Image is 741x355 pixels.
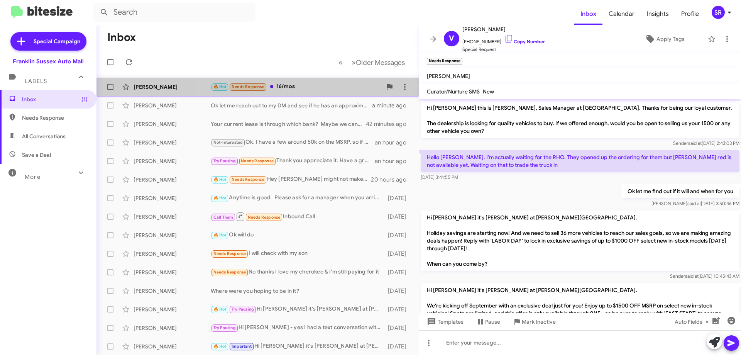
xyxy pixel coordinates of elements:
span: « [338,58,343,67]
p: Ok let me find out if it will and when for you [621,184,739,198]
div: [PERSON_NAME] [134,324,211,332]
div: Hi [PERSON_NAME] it's [PERSON_NAME] at [PERSON_NAME][GEOGRAPHIC_DATA]. Don't miss out on these ex... [211,305,384,314]
div: an hour ago [375,139,413,146]
div: [DATE] [384,194,413,202]
span: Save a Deal [22,151,51,159]
div: Ok will do [211,231,384,239]
div: Hi [PERSON_NAME] it's [PERSON_NAME] at [PERSON_NAME][GEOGRAPHIC_DATA]. Don't miss out on these ex... [211,342,384,351]
span: Not-Interested [213,140,243,145]
span: Pause [485,315,500,329]
div: No thanks I love my cherokee & I'm still paying for it [211,268,384,277]
span: Templates [425,315,464,329]
a: Special Campaign [10,32,86,51]
a: Insights [641,3,675,25]
span: Try Pausing [213,325,236,330]
span: Special Request [462,46,545,53]
div: [DATE] [384,268,413,276]
div: Hi [PERSON_NAME] - yes I had a text conversation with [PERSON_NAME]. I decided that given the lea... [211,323,384,332]
div: Thank you appreciate it. Have a great one ! [211,156,375,165]
button: Next [347,54,409,70]
span: Needs Response [232,177,264,182]
span: [PERSON_NAME] [427,73,470,80]
span: Auto Fields [675,315,712,329]
div: [PERSON_NAME] [134,287,211,295]
div: Ok let me reach out to my DM and see if he has an approximate date and if it is. [211,102,372,109]
button: Mark Inactive [506,315,562,329]
div: [PERSON_NAME] [134,157,211,165]
span: 🔥 Hot [213,307,227,312]
span: Inbox [22,95,88,103]
span: Needs Response [241,158,274,163]
span: Important [232,344,252,349]
span: 🔥 Hot [213,84,227,89]
div: [PERSON_NAME] [134,268,211,276]
div: [DATE] [384,343,413,350]
p: Hi [PERSON_NAME] it's [PERSON_NAME] at [PERSON_NAME][GEOGRAPHIC_DATA]. We're kicking off Septembe... [421,283,739,343]
div: [PERSON_NAME] [134,102,211,109]
div: Your current lease is through which bank? Maybe we can pull you ahead [211,120,366,128]
span: [DATE] 3:41:55 PM [421,174,458,180]
div: [PERSON_NAME] [134,306,211,313]
span: 🔥 Hot [213,195,227,200]
span: Sender [DATE] 2:43:03 PM [673,140,739,146]
a: Inbox [574,3,602,25]
div: 42 minutes ago [366,120,413,128]
span: 🔥 Hot [213,344,227,349]
span: Call Them [213,215,233,220]
span: All Conversations [22,132,66,140]
div: [PERSON_NAME] [134,120,211,128]
span: Older Messages [356,58,405,67]
span: Needs Response [213,270,246,275]
div: [PERSON_NAME] [134,231,211,239]
span: Try Pausing [232,307,254,312]
p: Hello [PERSON_NAME]. I'm actually waiting for the RHO. They opened up the ordering for them but [... [421,150,739,172]
div: 16/mos [211,82,382,91]
input: Search [93,3,255,22]
div: Where were you hoping to be in it? [211,287,384,295]
div: [PERSON_NAME] [134,194,211,202]
div: [PERSON_NAME] [134,83,211,91]
div: Franklin Sussex Auto Mall [13,58,84,65]
span: Needs Response [232,84,264,89]
span: Try Pausing [213,158,236,163]
div: [DATE] [384,213,413,221]
div: Hey [PERSON_NAME] might not make tonight might be [DATE] but not sure yet. [211,175,371,184]
span: Curator/Nurture SMS [427,88,480,95]
span: said at [685,273,699,279]
span: Special Campaign [34,37,80,45]
span: Needs Response [213,251,246,256]
small: Needs Response [427,58,462,65]
span: More [25,173,41,180]
p: Hi [PERSON_NAME] this is [PERSON_NAME], Sales Manager at [GEOGRAPHIC_DATA]. Thanks for being our ... [421,101,739,138]
span: V [449,32,454,45]
button: Pause [470,315,506,329]
div: [PERSON_NAME] [134,139,211,146]
span: New [483,88,494,95]
div: [PERSON_NAME] [134,343,211,350]
div: a minute ago [372,102,413,109]
div: SR [712,6,725,19]
span: [PERSON_NAME] [462,25,545,34]
span: Profile [675,3,705,25]
button: Auto Fields [668,315,718,329]
span: 🔥 Hot [213,233,227,238]
div: [DATE] [384,250,413,258]
button: Templates [419,315,470,329]
div: [PERSON_NAME] [134,213,211,221]
h1: Inbox [107,31,136,44]
div: I will check with my son [211,249,384,258]
div: 20 hours ago [371,176,413,183]
a: Copy Number [504,39,545,44]
div: Anytime is good. Please ask for a manager when you arrive. [211,194,384,202]
button: Apply Tags [625,32,704,46]
span: said at [687,200,701,206]
span: » [352,58,356,67]
div: [DATE] [384,306,413,313]
span: Apply Tags [656,32,685,46]
span: said at [688,140,702,146]
span: 🔥 Hot [213,177,227,182]
a: Calendar [602,3,641,25]
div: [PERSON_NAME] [134,176,211,183]
div: Ok, I have a few around 50k on the MSRP, so if you get the finance discount and incentives. [211,138,375,147]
